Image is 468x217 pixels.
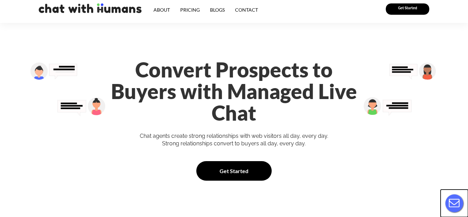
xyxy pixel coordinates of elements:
[364,97,412,116] img: Group 27
[101,132,367,140] div: Chat agents create strong relationships with web visitors all day, every day.
[39,3,141,13] img: chat with humans
[230,3,263,16] a: Contact
[30,62,78,80] img: Group 28
[57,97,106,117] img: Group 29
[148,3,175,16] a: About
[220,167,248,175] span: Get Started
[196,161,272,181] a: Get Started
[386,3,429,15] a: Get Started
[389,62,436,80] img: Group 26
[205,3,230,16] a: Blogs
[441,190,468,217] button: Live Chat
[175,3,205,16] a: Pricing
[101,59,367,124] h1: Convert Prospects to Buyers with Managed Live Chat
[101,140,367,147] div: Strong relationships convert to buyers all day, every day.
